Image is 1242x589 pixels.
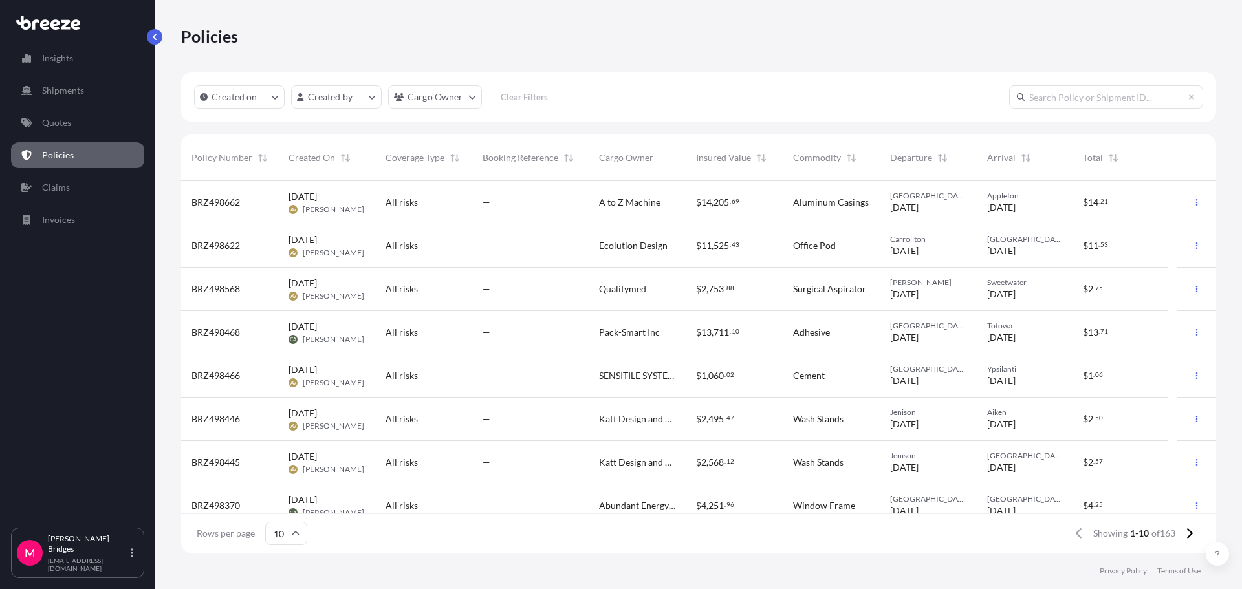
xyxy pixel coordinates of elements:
span: . [730,242,731,247]
span: , [712,198,714,207]
span: . [724,502,726,507]
p: Policies [42,149,74,162]
span: Qualitymed [599,283,646,295]
p: Quotes [42,116,71,129]
p: Clear Filters [501,91,548,103]
span: , [712,241,714,250]
span: — [483,456,490,469]
span: AV [290,420,296,433]
span: Created On [289,151,335,164]
p: Cargo Owner [408,91,463,103]
span: [GEOGRAPHIC_DATA] [890,494,966,504]
span: Wash Stands [793,412,844,425]
a: Privacy Policy [1100,566,1147,576]
span: 711 [714,328,729,337]
span: . [724,459,726,464]
span: 568 [708,458,724,467]
p: Insights [42,52,73,65]
span: 11 [1088,241,1098,250]
span: [PERSON_NAME] [890,277,966,288]
span: 25 [1095,502,1103,507]
span: — [483,239,490,252]
span: [DATE] [987,331,1016,344]
span: . [724,372,726,377]
span: Wash Stands [793,456,844,469]
span: [GEOGRAPHIC_DATA] [987,494,1062,504]
span: 2 [1088,458,1093,467]
span: [DATE] [289,450,317,463]
span: 1 [701,371,706,380]
span: of 163 [1151,527,1175,540]
span: 96 [726,502,734,507]
span: [DATE] [987,504,1016,517]
span: 2 [1088,284,1093,294]
span: [DATE] [289,233,317,246]
span: Total [1083,151,1103,164]
span: CA [290,333,296,346]
span: [PERSON_NAME] [303,291,364,301]
span: All risks [386,283,418,295]
span: Totowa [987,321,1062,331]
span: $ [1083,371,1088,380]
span: A to Z Machine [599,196,660,209]
span: [DATE] [289,493,317,506]
span: 10 [732,329,739,334]
span: Arrival [987,151,1016,164]
span: AV [290,290,296,303]
span: [DATE] [890,201,919,214]
span: — [483,499,490,512]
span: Jenison [890,451,966,461]
span: 1 [1088,371,1093,380]
span: 69 [732,199,739,204]
span: [DATE] [987,374,1016,387]
span: 11 [701,241,712,250]
span: All risks [386,499,418,512]
span: $ [696,414,701,423]
span: Showing [1093,527,1128,540]
span: 75 [1095,286,1103,290]
span: Carrollton [890,234,966,244]
span: 251 [708,501,724,510]
span: 4 [701,501,706,510]
span: 4 [1088,501,1093,510]
span: , [706,414,708,423]
span: . [724,416,726,420]
span: — [483,196,490,209]
button: Sort [255,150,270,166]
span: 753 [708,284,724,294]
span: — [483,369,490,382]
span: $ [696,198,701,207]
span: 53 [1100,242,1108,247]
button: Sort [338,150,353,166]
span: [DATE] [289,277,317,290]
span: [DATE] [987,288,1016,301]
span: . [1098,199,1100,204]
span: All risks [386,456,418,469]
span: Ypsilanti [987,364,1062,374]
span: CA [290,506,296,519]
a: Policies [11,142,144,168]
span: Window Frame [793,499,855,512]
span: . [730,199,731,204]
span: . [1093,372,1095,377]
span: All risks [386,326,418,339]
span: [PERSON_NAME] [303,508,364,518]
p: Terms of Use [1157,566,1201,576]
span: [GEOGRAPHIC_DATA] [890,364,966,374]
span: BRZ498568 [191,283,240,295]
span: [GEOGRAPHIC_DATA] [890,321,966,331]
span: [DATE] [890,374,919,387]
span: Appleton [987,191,1062,201]
span: Jenison [890,407,966,418]
span: . [1098,329,1100,334]
span: 43 [732,242,739,247]
button: Sort [754,150,769,166]
span: AV [290,376,296,389]
span: [DATE] [987,461,1016,474]
span: [PERSON_NAME] [303,334,364,345]
span: Surgical Aspirator [793,283,866,295]
span: [PERSON_NAME] [303,378,364,388]
span: Katt Design and Carpentry [599,456,675,469]
a: Claims [11,175,144,200]
button: Sort [844,150,859,166]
